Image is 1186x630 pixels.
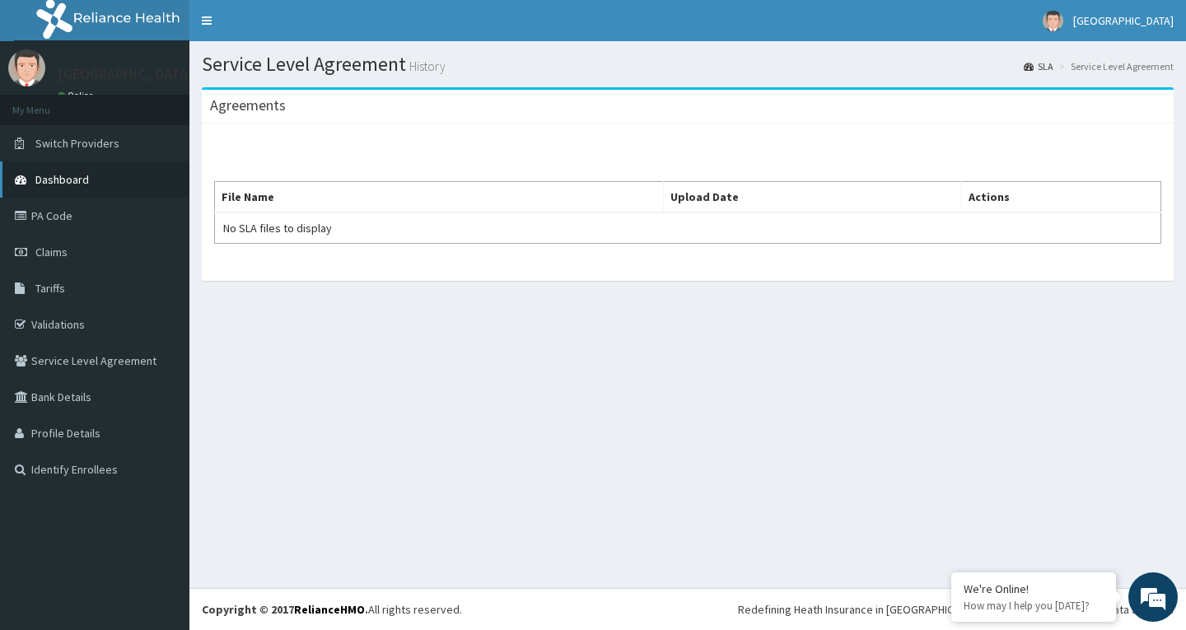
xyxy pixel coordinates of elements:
li: Service Level Agreement [1055,59,1174,73]
h1: Service Level Agreement [202,54,1174,75]
h3: Agreements [210,98,286,113]
th: Upload Date [663,182,961,213]
strong: Copyright © 2017 . [202,602,368,617]
div: We're Online! [964,581,1104,596]
small: History [406,60,446,72]
a: RelianceHMO [294,602,365,617]
span: Switch Providers [35,136,119,151]
img: d_794563401_company_1708531726252_794563401 [30,82,67,124]
div: Minimize live chat window [270,8,310,48]
th: Actions [961,182,1160,213]
th: File Name [215,182,664,213]
a: Online [58,90,97,101]
span: We're online! [96,208,227,374]
footer: All rights reserved. [189,588,1186,630]
div: Chat with us now [86,92,277,114]
img: User Image [1043,11,1063,31]
p: How may I help you today? [964,599,1104,613]
span: Claims [35,245,68,259]
span: Tariffs [35,281,65,296]
p: [GEOGRAPHIC_DATA] [58,67,194,82]
img: User Image [8,49,45,86]
textarea: Type your message and hit 'Enter' [8,450,314,507]
span: No SLA files to display [223,221,332,236]
span: Dashboard [35,172,89,187]
div: Redefining Heath Insurance in [GEOGRAPHIC_DATA] using Telemedicine and Data Science! [738,601,1174,618]
a: SLA [1024,59,1053,73]
span: [GEOGRAPHIC_DATA] [1073,13,1174,28]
